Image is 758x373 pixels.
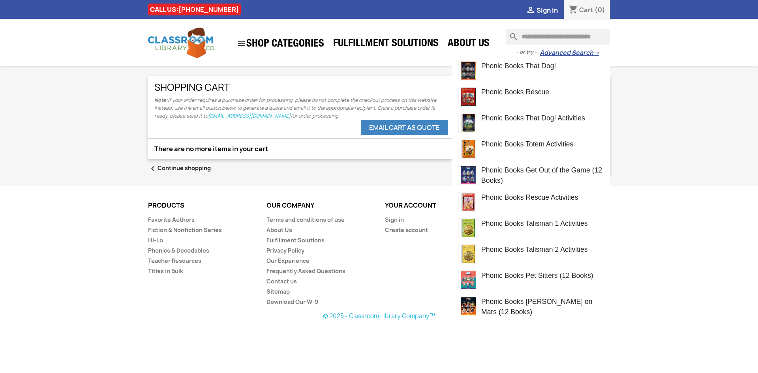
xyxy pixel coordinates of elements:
a: Frequently Asked Questions [266,267,345,275]
a: chevron_leftContinue shopping [148,164,211,172]
img: totem-activities.jpg [458,139,478,159]
i: search [506,29,515,38]
a: [EMAIL_ADDRESS][DOMAIN_NAME] [208,112,291,119]
span: → [593,49,599,57]
i:  [526,6,535,15]
i: chevron_left [148,164,158,173]
i: shopping_cart [568,6,578,15]
span: Phonic Books That Dog! [481,62,556,70]
img: talisman-2-activities.jpg [458,244,478,264]
a: Teacher Resources [148,257,201,264]
span: Phonic Books That Dog! Activities [481,114,585,122]
a: Hi-Lo [148,236,163,244]
a: SHOP CATEGORIES [233,35,328,52]
i:  [237,39,246,49]
a: Download Our W-9 [266,298,318,306]
a: Fulfillment Solutions [329,36,443,52]
a: Sign in [385,216,404,223]
img: get-out-of-the-game-12-books.jpg [458,165,478,185]
a: Favorite Authors [148,216,195,223]
img: that-dog-activities.jpg [458,113,478,133]
a: Create account [385,226,428,234]
span: Phonic Books Totem Activities [481,140,573,148]
img: phonics-rescue.jpg [458,87,478,107]
a: About Us [266,226,292,234]
span: - or try - [516,48,540,56]
a: Phonics & Decodables [148,247,209,254]
a: Contact us [266,277,297,285]
img: talisman-1-series-activities.jpg [458,218,478,238]
p: If your order requires a purchase order for processing, please do not complete the checkout proce... [154,96,446,120]
span: Phonic Books Get Out of the Game (12 Books) [481,166,602,184]
a: Sitemap [266,288,290,295]
span: Phonic Books [PERSON_NAME] on Mars (12 Books) [481,298,593,316]
p: Our company [266,202,373,209]
a: About Us [444,36,493,52]
span: Phonic Books Rescue Activities [481,193,578,201]
a: Terms and conditions of use [266,216,345,223]
b: Note: [154,97,168,103]
img: rescue-activities.jpg [458,192,478,212]
a: [PHONE_NUMBER] [178,5,239,14]
span: Cart [579,6,593,14]
a: Advanced Search→ [540,49,599,57]
img: pet-sitters-12-books.jpg [458,270,478,290]
a:  Sign in [526,6,558,15]
span: Sign in [537,6,558,15]
h1: Shopping Cart [154,82,446,92]
input: Search [506,29,610,45]
span: Phonic Books Talisman 2 Activities [481,246,588,253]
a: Privacy Policy [266,247,304,254]
a: Your account [385,201,436,210]
span: (0) [595,6,605,14]
a: Titles in Bulk [148,267,183,275]
span: Phonic Books Talisman 1 Activities [481,219,588,227]
span: Phonic Books Pet Sitters (12 Books) [481,272,593,279]
a: Fiction & Nonfiction Series [148,226,222,234]
a: Fulfillment Solutions [266,236,325,244]
span: Phonic Books Rescue [481,88,549,96]
a: Our Experience [266,257,310,264]
div: CALL US: [148,4,241,15]
img: mel-on-mars-12-books.jpg [458,296,478,316]
button: eMail Cart as Quote [361,120,448,135]
img: Classroom Library Company [148,28,215,58]
img: phonics-that-dog.jpg [458,61,478,81]
p: Products [148,202,255,209]
span: There are no more items in your cart [154,144,268,153]
a: © 2025 - Classroom Library Company™ [323,312,435,320]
